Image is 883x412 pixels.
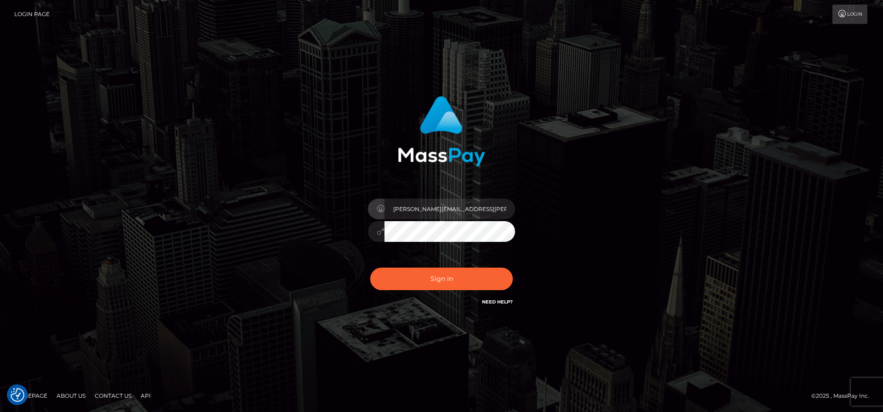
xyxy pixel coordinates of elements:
img: Revisit consent button [11,388,24,402]
a: Login [832,5,867,24]
a: About Us [53,389,89,403]
button: Sign in [370,268,513,290]
div: © 2025 , MassPay Inc. [811,391,876,401]
a: Need Help? [482,299,513,305]
a: Contact Us [91,389,135,403]
a: Login Page [14,5,50,24]
a: Homepage [10,389,51,403]
a: API [137,389,155,403]
input: Username... [384,199,515,219]
img: MassPay Login [398,96,485,166]
button: Consent Preferences [11,388,24,402]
